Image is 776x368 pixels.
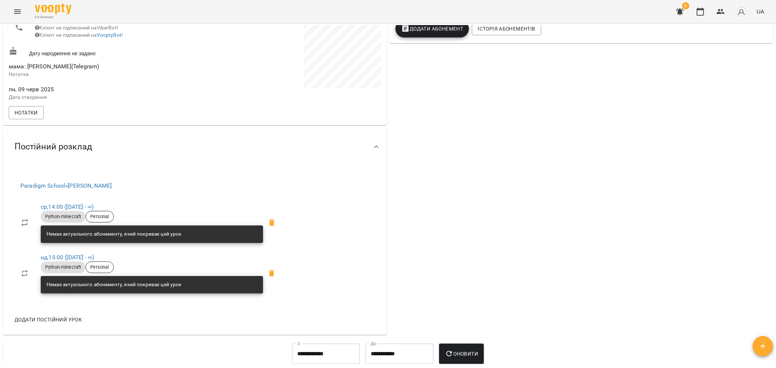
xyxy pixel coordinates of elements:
div: Постійний розклад [3,128,387,165]
div: Немає актуального абонементу, який покриває цей урок [47,278,182,291]
span: пн, 09 черв 2025 [9,85,193,94]
span: For Business [35,15,71,20]
a: VooptyBot [97,32,122,38]
button: UA [754,5,767,18]
span: Історія абонементів [478,24,535,33]
span: Додати постійний урок [15,315,82,324]
span: Python-minecraft [41,213,85,220]
span: Видалити приватний урок Недайборщ Андрій Сергійович нд 15:00 клієнта Мороз Олексій [263,265,280,282]
span: Клієнт не підписаний на ! [35,32,123,38]
span: UA [757,8,764,15]
p: Нотатка [9,71,193,78]
button: Історія абонементів [472,22,541,35]
span: Видалити приватний урок Недайборщ Андрій Сергійович ср 14:00 клієнта Мороз Олексій [263,214,280,231]
button: Menu [9,3,26,20]
span: Клієнт не підписаний на ViberBot! [35,25,118,31]
button: Нотатки [9,106,44,119]
span: Постійний розклад [15,141,92,152]
span: Personal [86,264,113,271]
img: Voopty Logo [35,4,71,14]
div: Немає актуального абонементу, який покриває цей урок [47,228,182,241]
button: Додати постійний урок [12,313,85,326]
div: Дату народження не задано [7,45,195,59]
span: 6 [682,2,689,9]
button: Оновити [439,344,484,364]
img: avatar_s.png [736,7,747,17]
a: Paradigm School»[PERSON_NAME] [20,182,112,189]
span: Додати Абонемент [401,24,463,33]
span: Personal [86,213,113,220]
a: ср,14:00 ([DATE] - ∞) [41,203,93,210]
span: Python-minecraft [41,264,85,271]
p: Дата створення [9,94,193,101]
button: Додати Абонемент [395,20,469,37]
span: Оновити [445,349,478,358]
span: Нотатки [15,108,38,117]
a: нд,15:00 ([DATE] - ∞) [41,254,94,261]
span: мама: [PERSON_NAME](Telegram) [9,63,99,70]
